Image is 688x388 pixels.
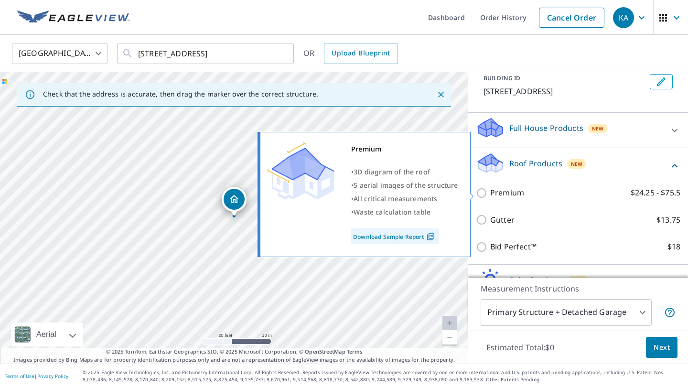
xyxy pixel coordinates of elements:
div: Aerial [33,323,59,346]
a: Cancel Order [539,8,604,28]
div: Solar ProductsNew [476,269,680,296]
p: Premium [490,187,524,199]
a: Terms of Use [5,373,34,379]
div: • [351,165,458,179]
span: Waste calculation table [354,207,430,216]
span: Next [654,342,670,354]
p: © 2025 Eagle View Technologies, Inc. and Pictometry International Corp. All Rights Reserved. Repo... [83,369,683,383]
span: New [592,125,604,132]
p: | [5,373,68,379]
a: Terms [347,348,363,355]
div: Premium [351,142,458,156]
img: Premium [268,142,334,200]
a: Privacy Policy [37,373,68,379]
p: Roof Products [509,158,562,169]
span: New [572,277,584,284]
div: Full House ProductsNew [476,117,680,144]
span: Upload Blueprint [332,47,390,59]
p: Measurement Instructions [481,283,676,294]
p: Gutter [490,214,515,226]
span: All critical measurements [354,194,437,203]
p: BUILDING ID [484,74,520,82]
p: $18 [667,241,680,253]
div: Aerial [11,323,83,346]
p: $24.25 - $75.5 [631,187,680,199]
p: Check that the address is accurate, then drag the marker over the correct structure. [43,90,318,98]
a: Upload Blueprint [324,43,398,64]
p: [STREET_ADDRESS] [484,86,646,97]
a: Current Level 20, Zoom In Disabled [442,316,457,330]
p: Solar Products [509,274,564,286]
a: Current Level 20, Zoom Out [442,330,457,345]
div: • [351,192,458,205]
div: Primary Structure + Detached Garage [481,299,652,326]
span: 3D diagram of the roof [354,167,430,176]
input: Search by address or latitude-longitude [138,40,274,67]
img: Pdf Icon [424,232,437,241]
span: 5 aerial images of the structure [354,181,458,190]
p: Estimated Total: $0 [479,337,562,358]
a: OpenStreetMap [305,348,345,355]
div: [GEOGRAPHIC_DATA] [12,40,107,67]
a: Download Sample Report [351,228,439,244]
div: KA [613,7,634,28]
button: Close [435,88,447,101]
button: Edit building 1 [650,74,673,89]
span: Your report will include the primary structure and a detached garage if one exists. [664,307,676,318]
div: OR [303,43,398,64]
div: • [351,205,458,219]
p: Bid Perfect™ [490,241,537,253]
div: Roof ProductsNew [476,152,680,179]
p: Full House Products [509,122,583,134]
button: Next [646,337,677,358]
img: EV Logo [17,11,130,25]
div: • [351,179,458,192]
div: Dropped pin, building 1, Residential property, 48 Overcup Lake Rd Morrilton, AR 72110 [222,187,247,216]
span: New [571,160,583,168]
span: © 2025 TomTom, Earthstar Geographics SIO, © 2025 Microsoft Corporation, © [106,348,363,356]
p: $13.75 [656,214,680,226]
